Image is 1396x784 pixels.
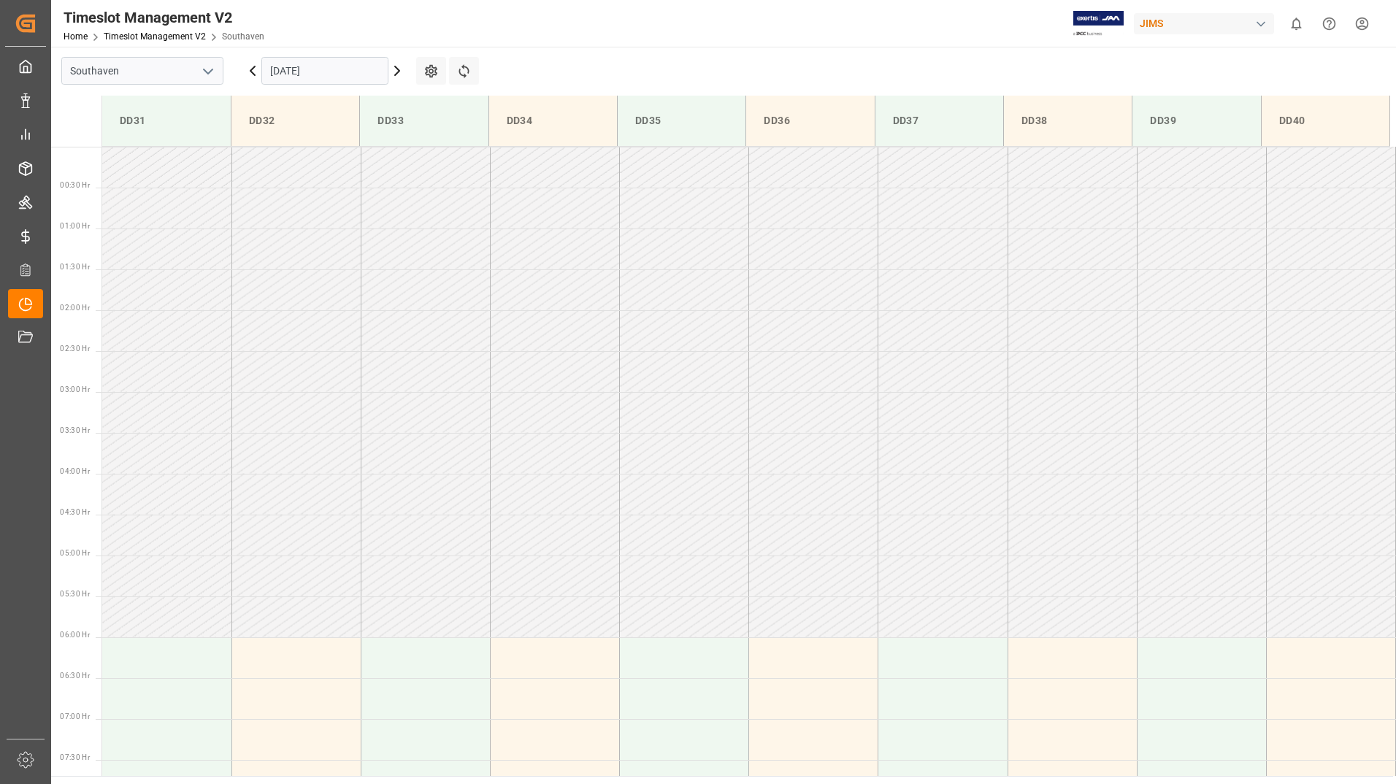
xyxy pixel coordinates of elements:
[243,107,348,134] div: DD32
[64,7,264,28] div: Timeslot Management V2
[1273,107,1378,134] div: DD40
[64,31,88,42] a: Home
[1144,107,1249,134] div: DD39
[501,107,605,134] div: DD34
[60,304,90,312] span: 02:00 Hr
[60,753,90,761] span: 07:30 Hr
[261,57,388,85] input: DD.MM.YYYY
[372,107,476,134] div: DD33
[60,590,90,598] span: 05:30 Hr
[758,107,862,134] div: DD36
[60,263,90,271] span: 01:30 Hr
[60,549,90,557] span: 05:00 Hr
[104,31,206,42] a: Timeslot Management V2
[60,712,90,720] span: 07:00 Hr
[60,672,90,680] span: 06:30 Hr
[60,385,90,393] span: 03:00 Hr
[60,181,90,189] span: 00:30 Hr
[60,467,90,475] span: 04:00 Hr
[1280,7,1313,40] button: show 0 new notifications
[60,631,90,639] span: 06:00 Hr
[1073,11,1124,36] img: Exertis%20JAM%20-%20Email%20Logo.jpg_1722504956.jpg
[114,107,219,134] div: DD31
[196,60,218,82] button: open menu
[61,57,223,85] input: Type to search/select
[1134,9,1280,37] button: JIMS
[60,508,90,516] span: 04:30 Hr
[629,107,734,134] div: DD35
[60,222,90,230] span: 01:00 Hr
[1016,107,1120,134] div: DD38
[887,107,992,134] div: DD37
[60,345,90,353] span: 02:30 Hr
[1134,13,1274,34] div: JIMS
[1313,7,1346,40] button: Help Center
[60,426,90,434] span: 03:30 Hr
